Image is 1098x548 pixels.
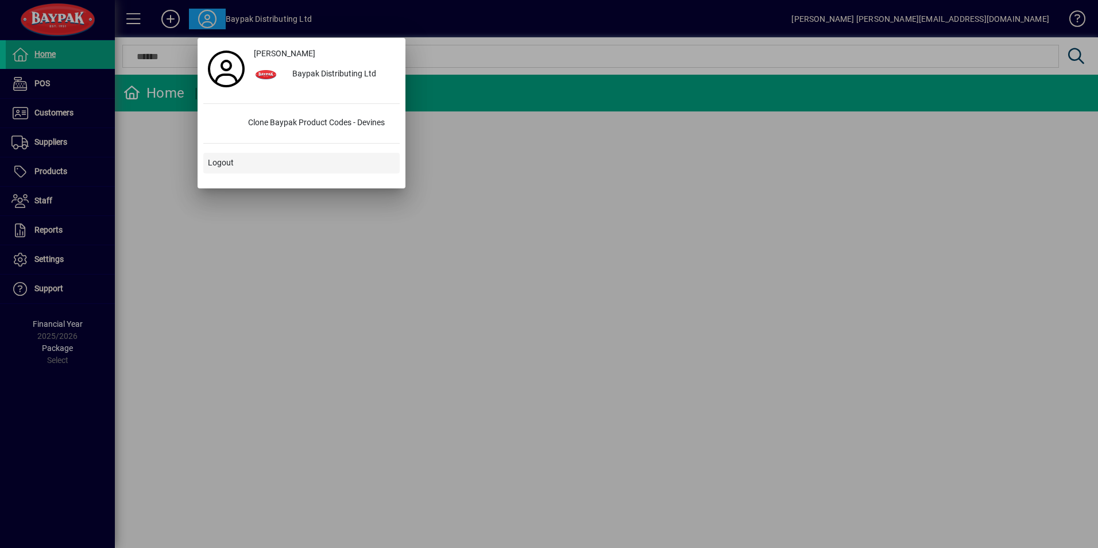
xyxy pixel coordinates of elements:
[254,48,315,60] span: [PERSON_NAME]
[249,64,400,85] button: Baypak Distributing Ltd
[239,113,400,134] div: Clone Baypak Product Codes - Devines
[203,153,400,173] button: Logout
[249,44,400,64] a: [PERSON_NAME]
[208,157,234,169] span: Logout
[283,64,400,85] div: Baypak Distributing Ltd
[203,113,400,134] button: Clone Baypak Product Codes - Devines
[203,59,249,79] a: Profile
